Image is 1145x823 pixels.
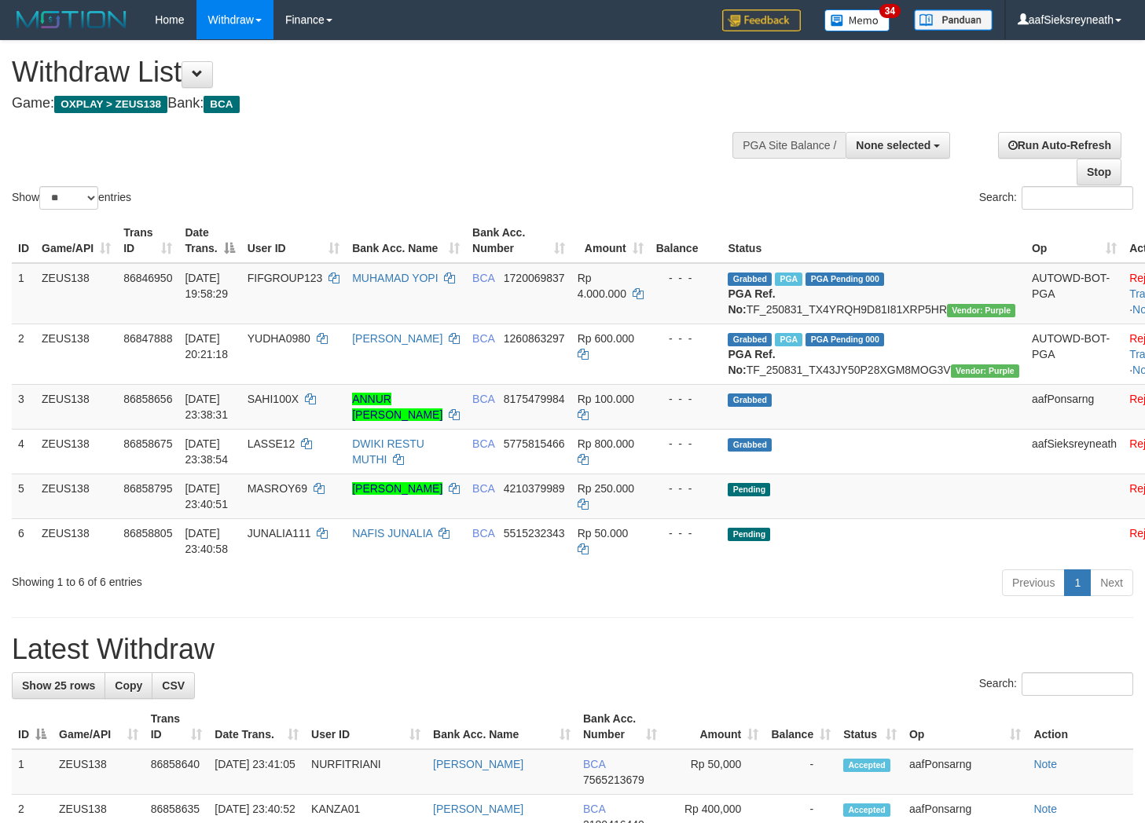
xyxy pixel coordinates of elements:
span: BCA [472,332,494,345]
td: 3 [12,384,35,429]
span: Marked by aafnoeunsreypich [775,333,802,346]
span: Show 25 rows [22,679,95,692]
th: Game/API: activate to sort column ascending [35,218,117,263]
td: TF_250831_TX4YRQH9D81I81XRP5HR [721,263,1026,324]
span: Rp 600.000 [578,332,634,345]
td: ZEUS138 [35,263,117,324]
td: - [765,749,837,795]
span: OXPLAY > ZEUS138 [54,96,167,113]
th: Action [1027,704,1133,749]
a: CSV [152,672,195,699]
span: 86847888 [123,332,172,345]
td: ZEUS138 [35,429,117,474]
th: Status [721,218,1026,263]
span: BCA [472,527,494,540]
span: [DATE] 20:21:18 [185,332,228,360]
input: Search: [1022,672,1133,696]
th: Status: activate to sort column ascending [837,704,903,749]
td: ZEUS138 [53,749,145,795]
b: PGA Ref. No: [728,287,775,316]
span: Rp 50.000 [578,527,629,540]
span: 86858675 [123,437,172,450]
td: ZEUS138 [35,324,117,384]
span: PGA Pending [806,333,884,346]
th: Balance [650,218,722,263]
td: 5 [12,474,35,518]
th: Bank Acc. Name: activate to sort column ascending [346,218,466,263]
a: Next [1090,569,1133,596]
td: ZEUS138 [35,384,117,429]
span: Copy 7565213679 to clipboard [583,774,644,786]
span: Copy 4210379989 to clipboard [504,482,565,495]
span: Copy 1720069837 to clipboard [504,272,565,284]
td: aafPonsarng [903,749,1027,795]
td: [DATE] 23:41:05 [208,749,305,795]
span: SAHI100X [248,393,299,405]
span: Vendor URL: https://trx4.1velocity.biz [947,304,1015,317]
th: Trans ID: activate to sort column ascending [145,704,209,749]
span: None selected [856,139,930,152]
div: - - - [656,436,716,452]
th: Balance: activate to sort column ascending [765,704,837,749]
span: 86846950 [123,272,172,284]
button: None selected [846,132,950,159]
label: Search: [979,672,1133,696]
span: 86858805 [123,527,172,540]
td: TF_250831_TX43JY50P28XGM8MOG3V [721,324,1026,384]
span: BCA [472,482,494,495]
a: Show 25 rows [12,672,105,699]
span: [DATE] 19:58:29 [185,272,228,300]
span: Copy 5775815466 to clipboard [504,437,565,450]
td: 86858640 [145,749,209,795]
span: BCA [583,758,605,770]
span: 86858795 [123,482,172,495]
span: Rp 800.000 [578,437,634,450]
span: MASROY69 [248,482,307,495]
span: 34 [879,4,901,18]
span: [DATE] 23:38:54 [185,437,228,466]
td: 2 [12,324,35,384]
span: [DATE] 23:38:31 [185,393,228,421]
span: BCA [204,96,239,113]
div: Showing 1 to 6 of 6 entries [12,568,465,590]
span: JUNALIA111 [248,527,311,540]
select: Showentries [39,186,98,210]
a: [PERSON_NAME] [433,758,523,770]
span: Copy 5515232343 to clipboard [504,527,565,540]
a: Note [1033,758,1057,770]
img: panduan.png [914,9,993,31]
img: Feedback.jpg [722,9,801,31]
span: Copy 8175479984 to clipboard [504,393,565,405]
a: Copy [105,672,152,699]
span: Rp 4.000.000 [578,272,626,300]
th: Op: activate to sort column ascending [903,704,1027,749]
td: ZEUS138 [35,518,117,563]
div: - - - [656,331,716,346]
h4: Game: Bank: [12,96,747,112]
span: 86858656 [123,393,172,405]
img: MOTION_logo.png [12,8,131,31]
a: NAFIS JUNALIA [352,527,432,540]
h1: Latest Withdraw [12,634,1133,665]
div: - - - [656,481,716,496]
div: PGA Site Balance / [732,132,846,159]
th: Date Trans.: activate to sort column descending [178,218,240,263]
span: BCA [472,393,494,405]
a: DWIKI RESTU MUTHI [352,437,424,466]
div: - - - [656,270,716,286]
th: Game/API: activate to sort column ascending [53,704,145,749]
span: Pending [728,483,770,496]
span: BCA [472,437,494,450]
a: [PERSON_NAME] [433,803,523,815]
span: Grabbed [728,333,772,346]
div: - - - [656,525,716,541]
span: Copy 1260863297 to clipboard [504,332,565,345]
th: Amount: activate to sort column ascending [663,704,765,749]
span: Grabbed [728,438,772,452]
a: [PERSON_NAME] [352,332,442,345]
span: Rp 250.000 [578,482,634,495]
a: ANNUR [PERSON_NAME] [352,393,442,421]
span: [DATE] 23:40:51 [185,482,228,510]
td: 4 [12,429,35,474]
td: aafSieksreyneath [1026,429,1123,474]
